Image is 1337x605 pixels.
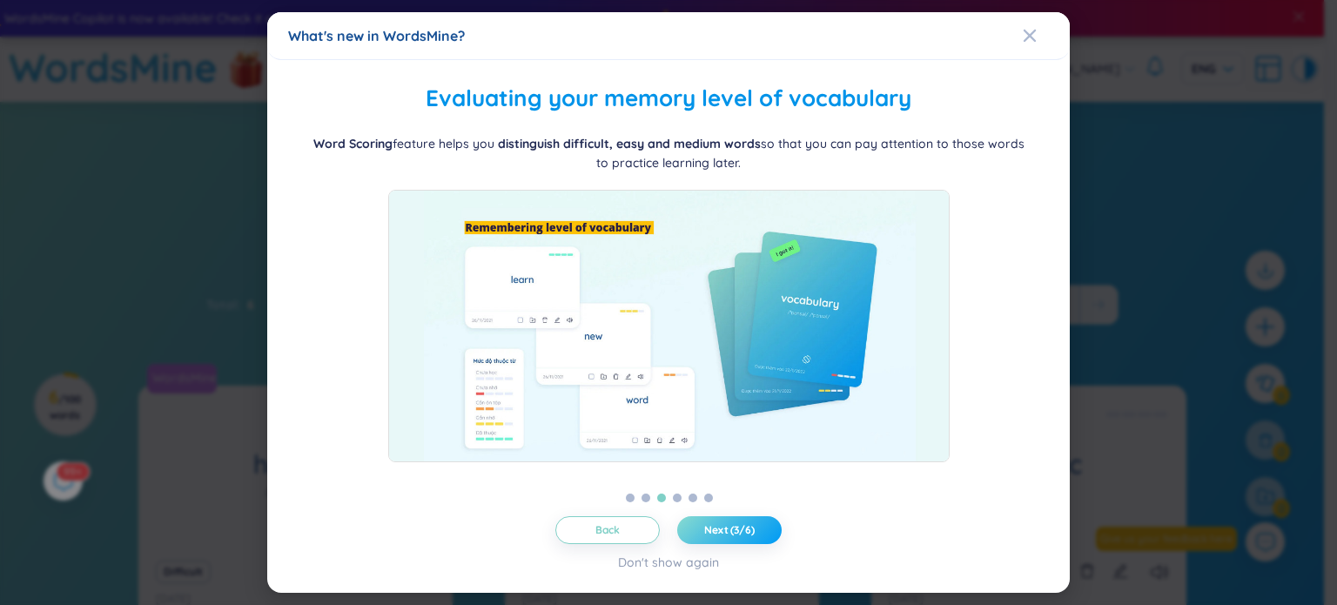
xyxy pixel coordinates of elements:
span: Next (3/6) [704,523,755,537]
button: 5 [689,494,697,502]
span: Back [595,523,621,537]
button: Back [555,516,660,544]
button: 6 [704,494,713,502]
div: What's new in WordsMine? [288,26,1049,45]
button: 1 [626,494,635,502]
button: 3 [657,494,666,502]
div: Don't show again [618,553,719,572]
button: Close [1023,12,1070,59]
button: 4 [673,494,682,502]
button: 2 [642,494,650,502]
button: Next (3/6) [677,516,782,544]
span: feature helps you so that you can pay attention to those words to practice learning later. [313,136,1025,171]
b: distinguish difficult, easy and medium words [498,136,761,151]
h2: Evaluating your memory level of vocabulary [288,81,1049,117]
b: Word Scoring [313,136,393,151]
